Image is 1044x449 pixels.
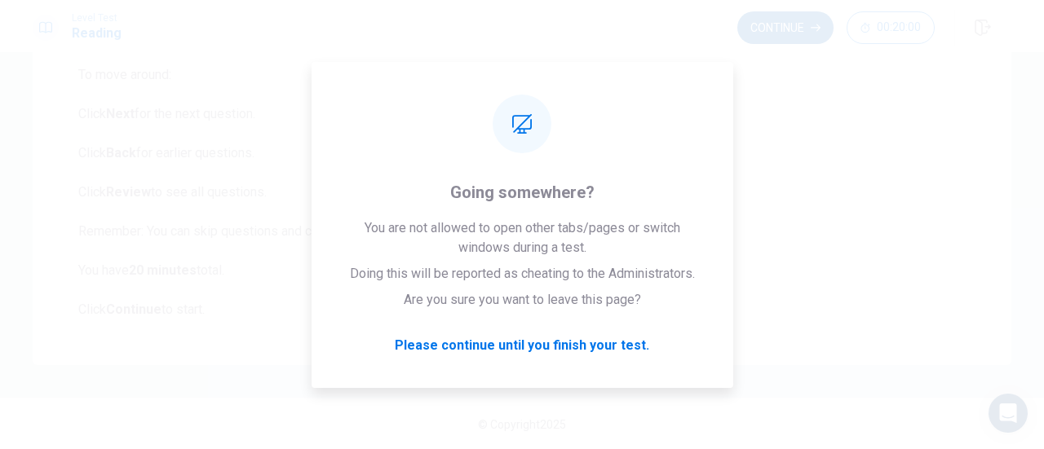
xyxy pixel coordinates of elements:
b: Back [106,145,136,161]
b: Continue [106,302,161,317]
div: Open Intercom Messenger [989,394,1028,433]
span: 00:20:00 [877,21,921,34]
span: Level Test [72,12,122,24]
button: 00:20:00 [847,11,935,44]
b: Review [106,184,151,200]
span: © Copyright 2025 [478,418,566,431]
b: Next [106,106,135,121]
b: 20 minutes [129,262,197,278]
button: Continue [737,11,834,44]
h1: Reading [72,24,122,43]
